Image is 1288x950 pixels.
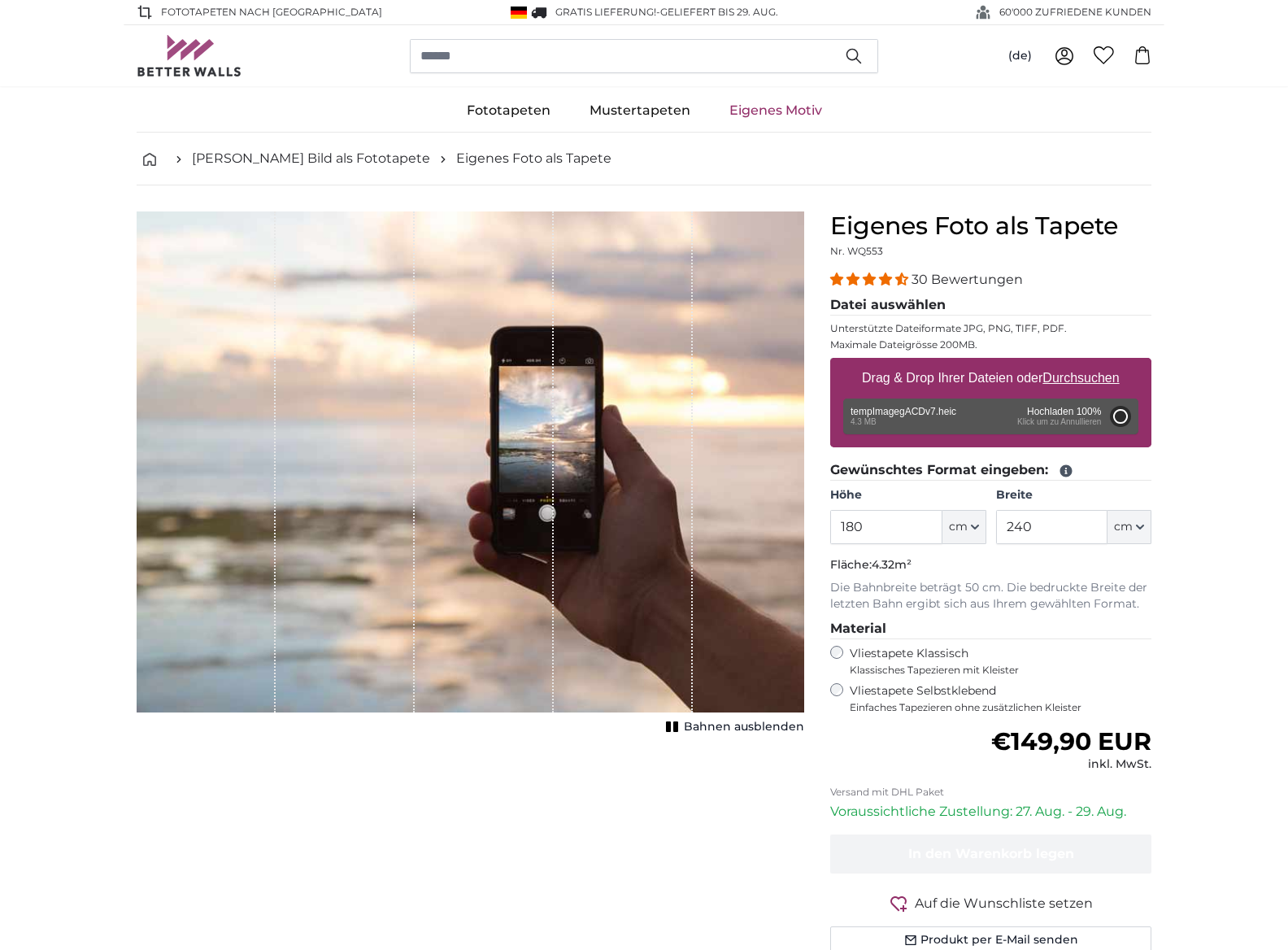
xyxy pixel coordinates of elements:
[1107,510,1151,544] button: cm
[915,894,1093,913] span: Auf die Wunschliste setzen
[660,6,778,18] span: Geliefert bis 29. Aug.
[456,149,611,168] a: Eigenes Foto als Tapete
[656,6,778,18] span: -
[830,893,1151,913] button: Auf die Wunschliste setzen
[991,756,1151,773] div: inkl. MwSt.
[830,211,1151,241] h1: Eigenes Foto als Tapete
[830,619,1151,639] legend: Material
[1043,371,1120,385] u: Durchsuchen
[872,557,912,572] span: 4.32m²
[830,272,912,287] span: 4.33 stars
[850,683,1151,714] label: Vliestapete Selbstklebend
[710,89,842,132] a: Eigenes Motiv
[991,726,1151,756] span: €149,90 EUR
[137,133,1151,185] nav: breadcrumbs
[996,487,1151,503] label: Breite
[830,338,1151,351] p: Maximale Dateigrösse 200MB.
[137,35,242,76] img: Betterwalls
[661,716,804,739] button: Bahnen ausblenden
[192,149,430,168] a: [PERSON_NAME] Bild als Fototapete
[830,786,1151,799] p: Versand mit DHL Paket
[1114,519,1133,535] span: cm
[830,802,1151,821] p: Voraussichtliche Zustellung: 27. Aug. - 29. Aug.
[850,701,1151,714] span: Einfaches Tapezieren ohne zusätzlichen Kleister
[511,7,527,19] img: Deutschland
[850,646,1138,677] label: Vliestapete Klassisch
[850,664,1138,677] span: Klassisches Tapezieren mit Kleister
[908,846,1074,861] span: In den Warenkorb legen
[161,5,382,20] span: Fototapeten nach [GEOGRAPHIC_DATA]
[830,557,1151,573] p: Fläche:
[570,89,710,132] a: Mustertapeten
[949,519,968,535] span: cm
[999,5,1151,20] span: 60'000 ZUFRIEDENE KUNDEN
[830,322,1151,335] p: Unterstützte Dateiformate JPG, PNG, TIFF, PDF.
[830,460,1151,481] legend: Gewünschtes Format eingeben:
[830,295,1151,316] legend: Datei auswählen
[684,719,804,735] span: Bahnen ausblenden
[830,487,986,503] label: Höhe
[830,835,1151,874] button: In den Warenkorb legen
[942,510,986,544] button: cm
[995,41,1045,71] button: (de)
[137,211,804,739] div: 1 of 1
[855,362,1126,394] label: Drag & Drop Ihrer Dateien oder
[830,580,1151,612] p: Die Bahnbreite beträgt 50 cm. Die bedruckte Breite der letzten Bahn ergibt sich aus Ihrem gewählt...
[912,272,1023,287] span: 30 Bewertungen
[830,245,883,257] span: Nr. WQ553
[555,6,656,18] span: GRATIS Lieferung!
[447,89,570,132] a: Fototapeten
